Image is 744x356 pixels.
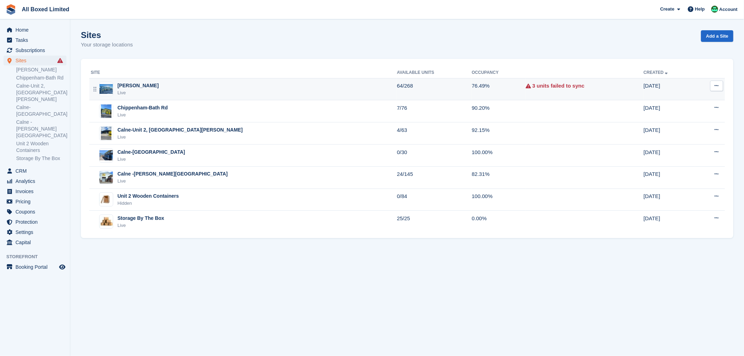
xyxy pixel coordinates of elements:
[16,155,66,162] a: Storage By The Box
[472,100,526,122] td: 90.20%
[4,56,66,65] a: menu
[15,176,58,186] span: Analytics
[397,189,472,211] td: 0/84
[711,6,718,13] img: Enquiries
[15,45,58,55] span: Subscriptions
[16,140,66,154] a: Unit 2 Wooden Containers
[15,197,58,206] span: Pricing
[4,166,66,176] a: menu
[4,45,66,55] a: menu
[4,176,66,186] a: menu
[16,104,66,117] a: Calne-[GEOGRAPHIC_DATA]
[644,145,695,167] td: [DATE]
[117,192,179,200] div: Unit 2 Wooden Containers
[4,262,66,272] a: menu
[719,6,738,13] span: Account
[472,67,526,78] th: Occupancy
[101,126,111,140] img: Image of Calne-Unit 2, Porte Marsh Rd site
[100,84,113,94] img: Image of Melksham-Bowerhill site
[695,6,705,13] span: Help
[4,217,66,227] a: menu
[16,83,66,103] a: Calne-Unit 2, [GEOGRAPHIC_DATA][PERSON_NAME]
[117,156,185,163] div: Live
[4,237,66,247] a: menu
[117,170,228,178] div: Calne -[PERSON_NAME][GEOGRAPHIC_DATA]
[15,207,58,217] span: Coupons
[16,66,66,73] a: [PERSON_NAME]
[15,262,58,272] span: Booking Portal
[644,122,695,145] td: [DATE]
[4,35,66,45] a: menu
[397,78,472,100] td: 64/268
[4,197,66,206] a: menu
[6,4,16,15] img: stora-icon-8386f47178a22dfd0bd8f6a31ec36ba5ce8667c1dd55bd0f319d3a0aa187defe.svg
[644,100,695,122] td: [DATE]
[4,227,66,237] a: menu
[6,253,70,260] span: Storefront
[100,150,113,160] img: Image of Calne-The Space Centre site
[117,134,243,141] div: Live
[117,112,168,119] div: Live
[117,104,168,112] div: Chippenham-Bath Rd
[15,35,58,45] span: Tasks
[644,211,695,233] td: [DATE]
[15,56,58,65] span: Sites
[397,211,472,233] td: 25/25
[397,100,472,122] td: 7/76
[472,78,526,100] td: 76.49%
[117,215,164,222] div: Storage By The Box
[701,30,733,42] a: Add a Site
[397,122,472,145] td: 4/63
[4,25,66,35] a: menu
[397,166,472,189] td: 24/145
[117,89,159,96] div: Live
[58,263,66,271] a: Preview store
[117,82,159,89] div: [PERSON_NAME]
[15,237,58,247] span: Capital
[472,145,526,167] td: 100.00%
[644,189,695,211] td: [DATE]
[644,78,695,100] td: [DATE]
[660,6,674,13] span: Create
[644,70,669,75] a: Created
[89,67,397,78] th: Site
[472,166,526,189] td: 82.31%
[15,25,58,35] span: Home
[16,75,66,81] a: Chippenham-Bath Rd
[15,217,58,227] span: Protection
[117,148,185,156] div: Calne-[GEOGRAPHIC_DATA]
[15,186,58,196] span: Invoices
[57,58,63,63] i: Smart entry sync failures have occurred
[81,41,133,49] p: Your storage locations
[16,119,66,139] a: Calne -[PERSON_NAME][GEOGRAPHIC_DATA]
[117,178,228,185] div: Live
[472,211,526,233] td: 0.00%
[532,82,584,90] a: 3 units failed to sync
[397,67,472,78] th: Available Units
[101,104,111,118] img: Image of Chippenham-Bath Rd site
[4,186,66,196] a: menu
[117,222,164,229] div: Live
[15,227,58,237] span: Settings
[4,207,66,217] a: menu
[397,145,472,167] td: 0/30
[81,30,133,40] h1: Sites
[100,195,113,204] img: Image of Unit 2 Wooden Containers site
[100,216,113,227] img: Image of Storage By The Box site
[644,166,695,189] td: [DATE]
[472,122,526,145] td: 92.15%
[100,171,113,184] img: Image of Calne -Harris Road site
[19,4,72,15] a: All Boxed Limited
[472,189,526,211] td: 100.00%
[117,126,243,134] div: Calne-Unit 2, [GEOGRAPHIC_DATA][PERSON_NAME]
[117,200,179,207] div: Hidden
[15,166,58,176] span: CRM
